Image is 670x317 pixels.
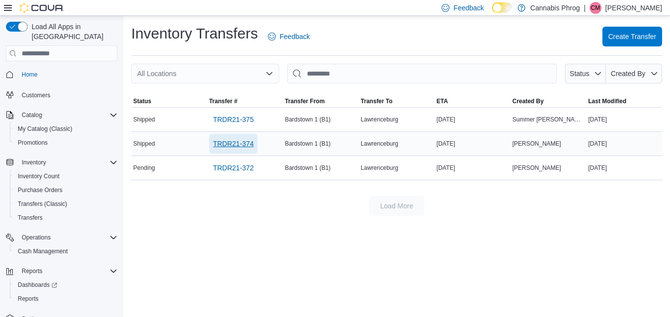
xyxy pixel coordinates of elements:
[18,109,46,121] button: Catalog
[14,245,72,257] a: Cash Management
[591,2,600,14] span: CM
[513,97,544,105] span: Created By
[570,70,590,78] span: Status
[10,122,121,136] button: My Catalog (Classic)
[586,138,662,150] div: [DATE]
[18,139,48,147] span: Promotions
[22,234,51,241] span: Operations
[2,231,121,244] button: Operations
[18,214,42,222] span: Transfers
[14,137,52,149] a: Promotions
[586,95,662,107] button: Last Modified
[131,95,207,107] button: Status
[209,134,258,154] a: TRDR21-374
[18,68,117,80] span: Home
[22,71,37,79] span: Home
[207,95,283,107] button: Transfer #
[213,163,254,173] span: TRDR21-372
[435,162,511,174] div: [DATE]
[18,265,46,277] button: Reports
[18,69,41,80] a: Home
[133,140,155,148] span: Shipped
[435,114,511,125] div: [DATE]
[14,212,46,224] a: Transfers
[2,264,121,278] button: Reports
[359,95,435,107] button: Transfer To
[2,108,121,122] button: Catalog
[209,158,258,178] a: TRDR21-372
[280,32,310,41] span: Feedback
[285,97,325,105] span: Transfer From
[14,184,117,196] span: Purchase Orders
[131,24,258,43] h1: Inventory Transfers
[14,245,117,257] span: Cash Management
[285,140,331,148] span: Bardstown 1 (B1)
[14,279,61,291] a: Dashboards
[10,244,121,258] button: Cash Management
[435,138,511,150] div: [DATE]
[18,88,117,101] span: Customers
[361,164,398,172] span: Lawrenceburg
[22,111,42,119] span: Catalog
[437,97,448,105] span: ETA
[361,140,398,148] span: Lawrenceburg
[435,95,511,107] button: ETA
[2,87,121,102] button: Customers
[10,183,121,197] button: Purchase Orders
[14,293,42,305] a: Reports
[209,97,237,105] span: Transfer #
[2,156,121,169] button: Inventory
[10,169,121,183] button: Inventory Count
[265,70,273,78] button: Open list of options
[10,136,121,150] button: Promotions
[511,95,587,107] button: Created By
[18,125,73,133] span: My Catalog (Classic)
[18,232,117,243] span: Operations
[14,198,71,210] a: Transfers (Classic)
[264,27,314,46] a: Feedback
[605,2,662,14] p: [PERSON_NAME]
[369,196,424,216] button: Load More
[584,2,586,14] p: |
[14,137,117,149] span: Promotions
[209,110,258,129] a: TRDR21-375
[530,2,580,14] p: Cannabis Phrog
[586,114,662,125] div: [DATE]
[14,170,117,182] span: Inventory Count
[18,109,117,121] span: Catalog
[513,116,585,123] span: Summer [PERSON_NAME]
[18,157,50,168] button: Inventory
[18,172,60,180] span: Inventory Count
[18,89,54,101] a: Customers
[18,200,67,208] span: Transfers (Classic)
[18,232,55,243] button: Operations
[18,295,38,303] span: Reports
[586,162,662,174] div: [DATE]
[611,70,645,78] span: Created By
[14,123,76,135] a: My Catalog (Classic)
[28,22,117,41] span: Load All Apps in [GEOGRAPHIC_DATA]
[14,279,117,291] span: Dashboards
[14,212,117,224] span: Transfers
[14,184,67,196] a: Purchase Orders
[213,139,254,149] span: TRDR21-374
[287,64,557,83] input: This is a search bar. After typing your query, hit enter to filter the results lower in the page.
[2,67,121,81] button: Home
[565,64,606,83] button: Status
[590,2,601,14] div: Courtney May
[10,197,121,211] button: Transfers (Classic)
[606,64,662,83] button: Created By
[14,123,117,135] span: My Catalog (Classic)
[283,95,359,107] button: Transfer From
[361,97,392,105] span: Transfer To
[213,115,254,124] span: TRDR21-375
[513,140,561,148] span: [PERSON_NAME]
[18,247,68,255] span: Cash Management
[22,158,46,166] span: Inventory
[285,116,331,123] span: Bardstown 1 (B1)
[10,211,121,225] button: Transfers
[608,32,656,41] span: Create Transfer
[285,164,331,172] span: Bardstown 1 (B1)
[18,186,63,194] span: Purchase Orders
